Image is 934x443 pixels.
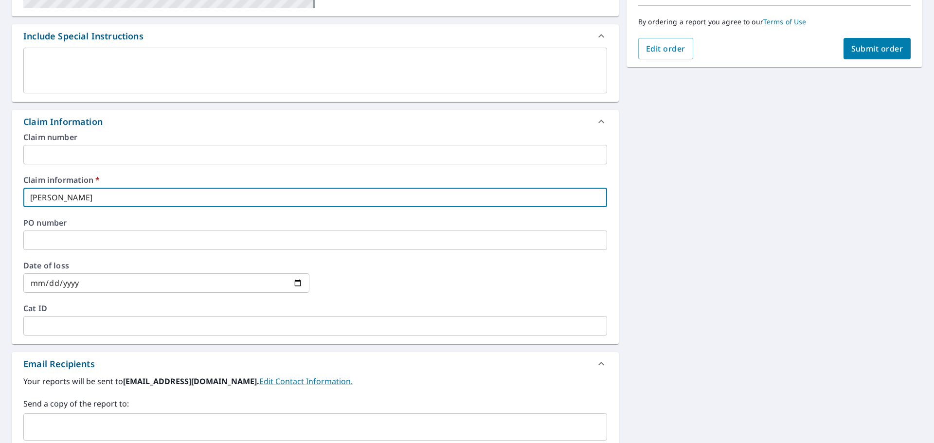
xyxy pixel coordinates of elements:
label: Date of loss [23,262,309,269]
button: Edit order [638,38,693,59]
div: Email Recipients [12,352,619,375]
label: Claim information [23,176,607,184]
div: Email Recipients [23,357,95,371]
label: Your reports will be sent to [23,375,607,387]
div: Claim Information [12,110,619,133]
label: Cat ID [23,304,607,312]
p: By ordering a report you agree to our [638,18,911,26]
a: EditContactInfo [259,376,353,387]
label: Claim number [23,133,607,141]
label: PO number [23,219,607,227]
span: Submit order [851,43,903,54]
div: Include Special Instructions [23,30,144,43]
label: Send a copy of the report to: [23,398,607,409]
a: Terms of Use [763,17,807,26]
span: Edit order [646,43,685,54]
button: Submit order [844,38,911,59]
div: Include Special Instructions [12,24,619,48]
div: Claim Information [23,115,103,128]
b: [EMAIL_ADDRESS][DOMAIN_NAME]. [123,376,259,387]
